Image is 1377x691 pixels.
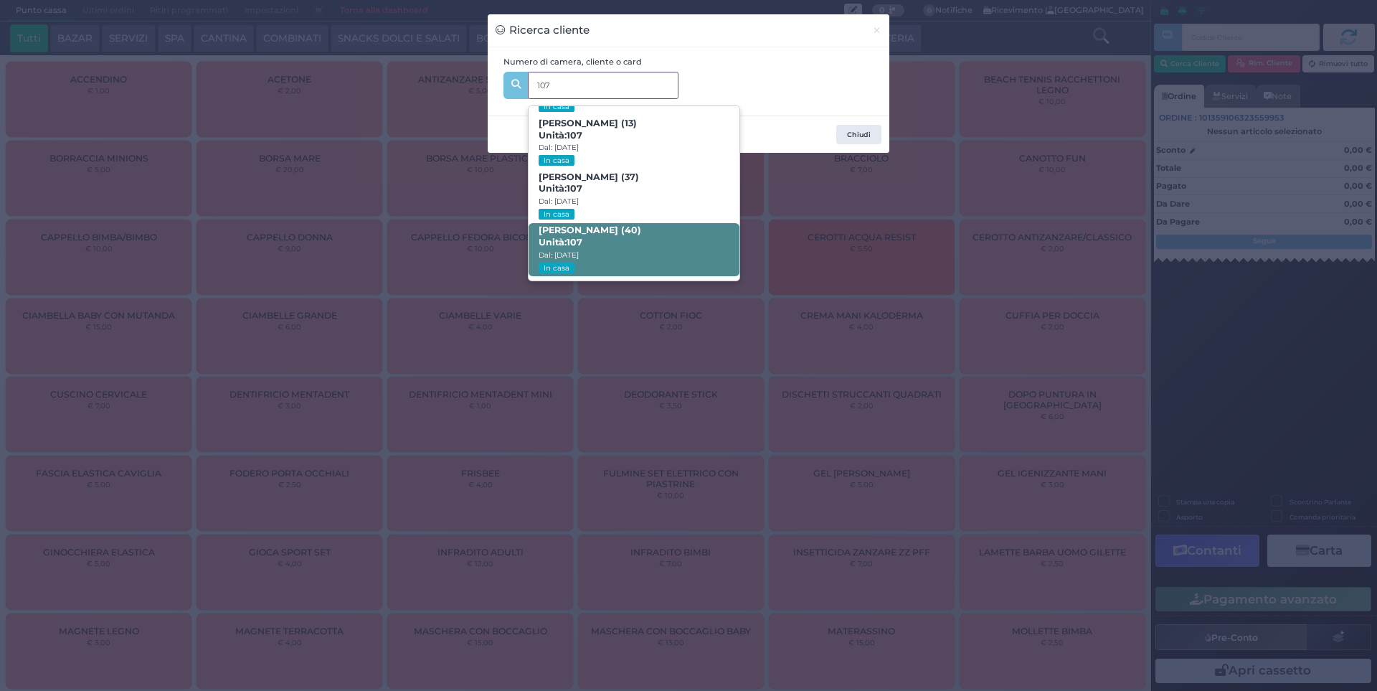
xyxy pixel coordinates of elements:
strong: 107 [567,130,582,141]
span: × [872,22,881,38]
b: [PERSON_NAME] (13) [539,118,637,141]
small: In casa [539,101,574,112]
label: Numero di camera, cliente o card [503,56,642,68]
button: Chiudi [836,125,881,145]
small: In casa [539,263,574,273]
span: Unità: [539,237,582,249]
small: Dal: [DATE] [539,250,579,260]
button: Chiudi [864,14,889,47]
small: Dal: [DATE] [539,143,579,152]
strong: 107 [567,183,582,194]
span: Unità: [539,183,582,195]
small: In casa [539,209,574,220]
h3: Ricerca cliente [496,22,590,39]
small: Dal: [DATE] [539,197,579,206]
span: Unità: [539,130,582,142]
b: [PERSON_NAME] (40) [539,225,641,248]
strong: 107 [567,237,582,248]
input: Es. 'Mario Rossi', '220' o '108123234234' [528,72,678,99]
b: [PERSON_NAME] (37) [539,171,639,194]
small: In casa [539,155,574,166]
